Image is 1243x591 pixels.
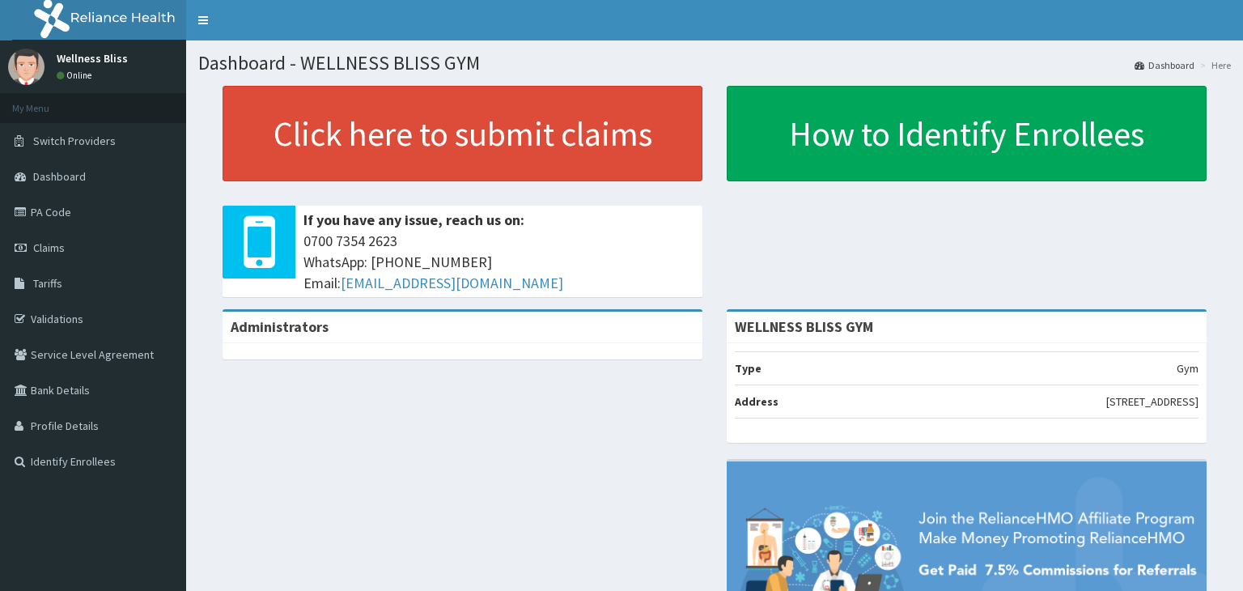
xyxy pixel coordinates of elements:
p: [STREET_ADDRESS] [1106,393,1198,410]
p: Wellness Bliss [57,53,128,64]
a: Click here to submit claims [223,86,702,181]
span: Dashboard [33,169,86,184]
span: Tariffs [33,276,62,291]
a: How to Identify Enrollees [727,86,1207,181]
strong: WELLNESS BLISS GYM [735,317,873,336]
li: Here [1196,58,1231,72]
span: 0700 7354 2623 WhatsApp: [PHONE_NUMBER] Email: [303,231,694,293]
b: Administrators [231,317,329,336]
h1: Dashboard - WELLNESS BLISS GYM [198,53,1231,74]
b: If you have any issue, reach us on: [303,210,524,229]
b: Address [735,394,778,409]
a: Online [57,70,95,81]
a: [EMAIL_ADDRESS][DOMAIN_NAME] [341,274,563,292]
span: Switch Providers [33,134,116,148]
span: Claims [33,240,65,255]
b: Type [735,361,761,376]
p: Gym [1177,360,1198,376]
img: User Image [8,49,45,85]
a: Dashboard [1135,58,1194,72]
